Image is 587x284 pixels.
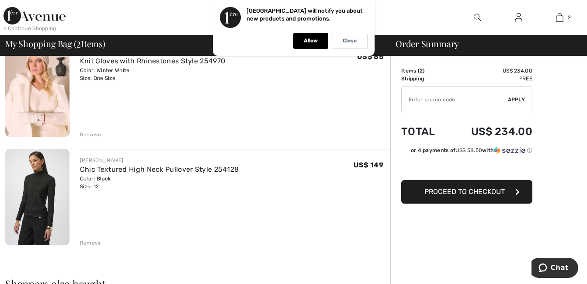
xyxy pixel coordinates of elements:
[568,14,571,21] span: 2
[80,239,101,247] div: Remove
[5,39,105,48] span: My Shopping Bag ( Items)
[5,149,69,245] img: Chic Textured High Neck Pullover Style 254128
[556,12,563,23] img: My Bag
[401,157,532,177] iframe: PayPal-paypal
[385,39,582,48] div: Order Summary
[424,187,505,196] span: Proceed to Checkout
[448,67,532,75] td: US$ 234.00
[3,7,66,24] img: 1ère Avenue
[80,156,239,164] div: [PERSON_NAME]
[539,12,580,23] a: 2
[304,38,318,44] p: Allow
[3,24,56,32] div: < Continue Shopping
[411,146,532,154] div: or 4 payments of with
[448,117,532,146] td: US$ 234.00
[357,52,383,61] span: US$ 85
[343,38,357,44] p: Close
[448,75,532,83] td: Free
[420,68,423,74] span: 2
[402,87,508,113] input: Promo code
[5,41,69,137] img: Knit Gloves with Rhinestones Style 254970
[401,67,448,75] td: Items ( )
[455,147,482,153] span: US$ 58.50
[508,96,525,104] span: Apply
[80,131,101,139] div: Remove
[80,165,239,173] a: Chic Textured High Neck Pullover Style 254128
[531,258,578,280] iframe: Opens a widget where you can chat to one of our agents
[80,66,225,82] div: Color: Winter White Size: One Size
[354,161,383,169] span: US$ 149
[401,75,448,83] td: Shipping
[401,180,532,204] button: Proceed to Checkout
[515,12,522,23] img: My Info
[76,37,81,48] span: 2
[80,57,225,65] a: Knit Gloves with Rhinestones Style 254970
[494,146,525,154] img: Sezzle
[401,146,532,157] div: or 4 payments ofUS$ 58.50withSezzle Click to learn more about Sezzle
[508,12,529,23] a: Sign In
[80,175,239,190] div: Color: Black Size: 12
[474,12,481,23] img: search the website
[247,7,363,22] p: [GEOGRAPHIC_DATA] will notify you about new products and promotions.
[401,117,448,146] td: Total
